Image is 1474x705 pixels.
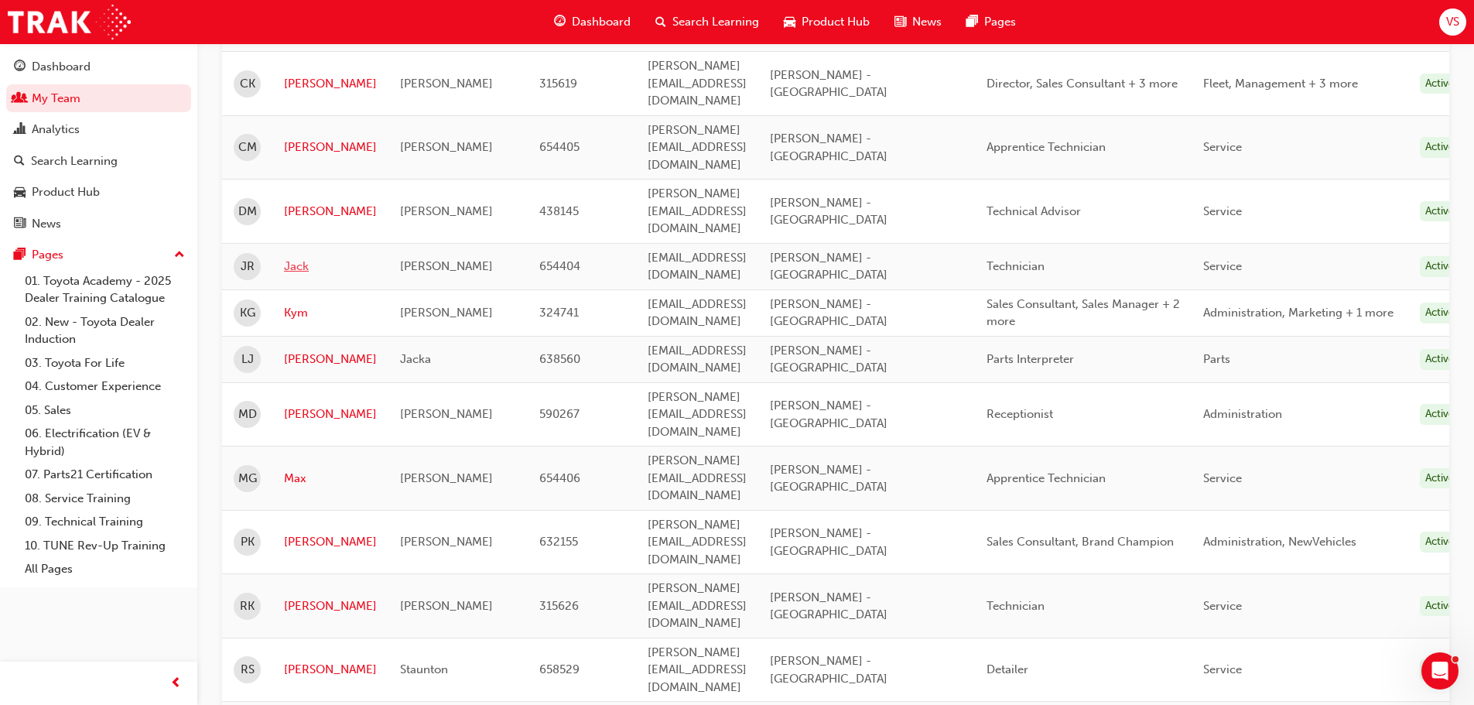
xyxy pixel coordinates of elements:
a: My Team [6,84,191,113]
div: Active [1420,137,1460,158]
div: Dashboard [32,58,91,76]
a: News [6,210,191,238]
span: Technical Advisor [987,204,1081,218]
span: [PERSON_NAME] [400,77,493,91]
span: JR [241,258,255,275]
span: Service [1203,259,1242,273]
a: car-iconProduct Hub [771,6,882,38]
span: people-icon [14,92,26,106]
span: [PERSON_NAME] [400,535,493,549]
span: pages-icon [966,12,978,32]
span: 658529 [539,662,580,676]
div: Active [1420,596,1460,617]
a: pages-iconPages [954,6,1028,38]
span: Service [1203,471,1242,485]
span: [PERSON_NAME] - [GEOGRAPHIC_DATA] [770,251,887,282]
span: news-icon [894,12,906,32]
button: Pages [6,241,191,269]
img: Trak [8,5,131,39]
span: Director, Sales Consultant + 3 more [987,77,1178,91]
a: 01. Toyota Academy - 2025 Dealer Training Catalogue [19,269,191,310]
span: Administration, NewVehicles [1203,535,1356,549]
span: Apprentice Technician [987,471,1106,485]
a: 06. Electrification (EV & Hybrid) [19,422,191,463]
span: [PERSON_NAME][EMAIL_ADDRESS][DOMAIN_NAME] [648,187,747,235]
div: Active [1420,468,1460,489]
span: [PERSON_NAME] - [GEOGRAPHIC_DATA] [770,654,887,686]
span: news-icon [14,217,26,231]
span: Sales Consultant, Sales Manager + 2 more [987,297,1180,329]
span: [PERSON_NAME] [400,471,493,485]
span: 590267 [539,407,580,421]
span: CK [240,75,255,93]
div: Active [1420,74,1460,94]
span: car-icon [784,12,795,32]
span: Dashboard [572,13,631,31]
div: Active [1420,532,1460,553]
span: Receptionist [987,407,1053,421]
div: Pages [32,246,63,264]
div: Search Learning [31,152,118,170]
div: Active [1420,256,1460,277]
span: Product Hub [802,13,870,31]
span: Service [1203,140,1242,154]
span: MD [238,406,257,423]
span: [PERSON_NAME][EMAIL_ADDRESS][DOMAIN_NAME] [648,581,747,630]
button: VS [1439,9,1466,36]
span: [PERSON_NAME] - [GEOGRAPHIC_DATA] [770,463,887,495]
a: 07. Parts21 Certification [19,463,191,487]
span: chart-icon [14,123,26,137]
div: Active [1420,303,1460,323]
span: [PERSON_NAME][EMAIL_ADDRESS][DOMAIN_NAME] [648,518,747,566]
span: up-icon [174,245,185,265]
span: RS [241,661,255,679]
a: Jack [284,258,377,275]
a: [PERSON_NAME] [284,139,377,156]
span: Service [1203,599,1242,613]
a: Kym [284,304,377,322]
a: [PERSON_NAME] [284,406,377,423]
div: Product Hub [32,183,100,201]
iframe: Intercom live chat [1421,652,1459,690]
span: 315626 [539,599,579,613]
span: Sales Consultant, Brand Champion [987,535,1174,549]
span: [PERSON_NAME] - [GEOGRAPHIC_DATA] [770,399,887,430]
a: All Pages [19,557,191,581]
span: [PERSON_NAME][EMAIL_ADDRESS][DOMAIN_NAME] [648,59,747,108]
span: [PERSON_NAME] - [GEOGRAPHIC_DATA] [770,68,887,100]
a: Dashboard [6,53,191,81]
span: [PERSON_NAME][EMAIL_ADDRESS][DOMAIN_NAME] [648,123,747,172]
span: [EMAIL_ADDRESS][DOMAIN_NAME] [648,344,747,375]
span: [PERSON_NAME] [400,140,493,154]
span: Staunton [400,662,448,676]
span: guage-icon [554,12,566,32]
span: [PERSON_NAME] - [GEOGRAPHIC_DATA] [770,526,887,558]
span: MG [238,470,257,488]
span: LJ [241,351,254,368]
a: 03. Toyota For Life [19,351,191,375]
span: 638560 [539,352,580,366]
a: 04. Customer Experience [19,375,191,399]
span: [PERSON_NAME] - [GEOGRAPHIC_DATA] [770,590,887,622]
span: Service [1203,662,1242,676]
a: [PERSON_NAME] [284,533,377,551]
a: 05. Sales [19,399,191,423]
span: search-icon [655,12,666,32]
span: [PERSON_NAME] - [GEOGRAPHIC_DATA] [770,344,887,375]
span: [PERSON_NAME] [400,204,493,218]
a: [PERSON_NAME] [284,661,377,679]
span: Apprentice Technician [987,140,1106,154]
span: [PERSON_NAME][EMAIL_ADDRESS][DOMAIN_NAME] [648,645,747,694]
span: Administration, Marketing + 1 more [1203,306,1394,320]
span: Parts [1203,352,1230,366]
a: Search Learning [6,147,191,176]
span: Technician [987,259,1045,273]
a: [PERSON_NAME] [284,75,377,93]
span: RK [240,597,255,615]
a: 10. TUNE Rev-Up Training [19,534,191,558]
span: [PERSON_NAME][EMAIL_ADDRESS][DOMAIN_NAME] [648,390,747,439]
span: [PERSON_NAME][EMAIL_ADDRESS][DOMAIN_NAME] [648,453,747,502]
span: 654404 [539,259,580,273]
div: Analytics [32,121,80,139]
span: Jacka [400,352,431,366]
